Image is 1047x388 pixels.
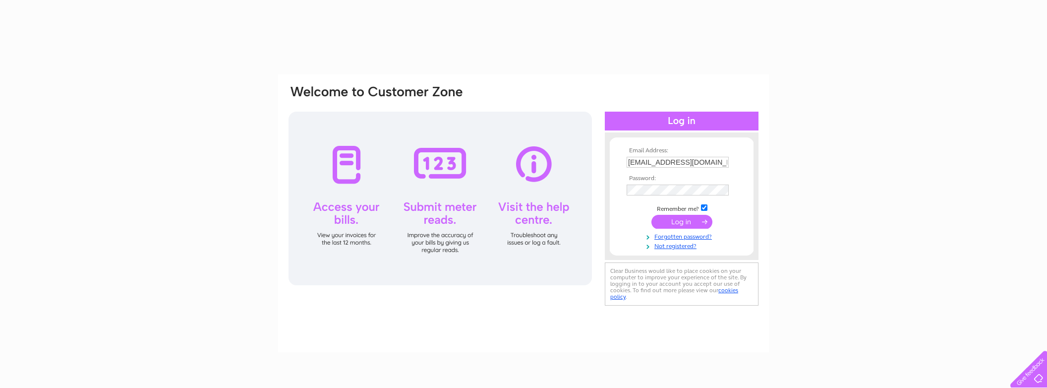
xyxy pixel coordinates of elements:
a: cookies policy [610,287,738,300]
th: Password: [624,175,739,182]
div: Clear Business would like to place cookies on your computer to improve your experience of the sit... [605,262,758,306]
input: Submit [651,215,712,229]
a: Not registered? [627,241,739,250]
td: Remember me? [624,203,739,213]
th: Email Address: [624,147,739,154]
a: Forgotten password? [627,231,739,241]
